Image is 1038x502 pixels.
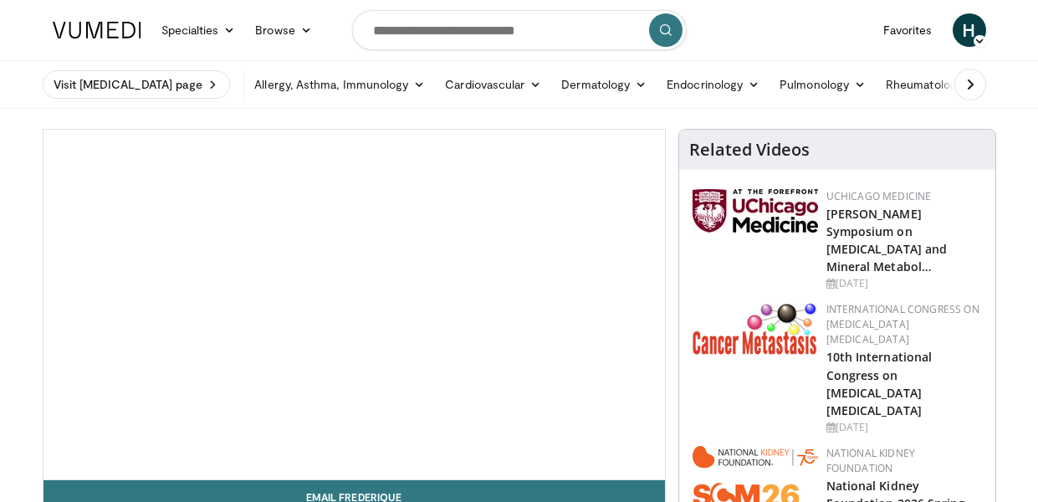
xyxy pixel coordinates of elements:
[826,206,948,274] a: [PERSON_NAME] Symposium on [MEDICAL_DATA] and Mineral Metabol…
[244,68,435,101] a: Allergy, Asthma, Immunology
[876,68,989,101] a: Rheumatology
[826,302,979,346] a: International Congress on [MEDICAL_DATA] [MEDICAL_DATA]
[435,68,551,101] a: Cardiovascular
[245,13,322,47] a: Browse
[873,13,943,47] a: Favorites
[43,130,665,480] video-js: Video Player
[551,68,657,101] a: Dermatology
[826,189,932,203] a: UChicago Medicine
[151,13,246,47] a: Specialties
[693,302,818,355] img: 6ff8bc22-9509-4454-a4f8-ac79dd3b8976.png.150x105_q85_autocrop_double_scale_upscale_version-0.2.png
[53,22,141,38] img: VuMedi Logo
[657,68,770,101] a: Endocrinology
[953,13,986,47] a: H
[693,189,818,233] img: 5f87bdfb-7fdf-48f0-85f3-b6bcda6427bf.jpg.150x105_q85_autocrop_double_scale_upscale_version-0.2.jpg
[770,68,876,101] a: Pulmonology
[826,349,933,417] a: 10th International Congress on [MEDICAL_DATA] [MEDICAL_DATA]
[43,70,231,99] a: Visit [MEDICAL_DATA] page
[826,420,982,435] div: [DATE]
[689,140,810,160] h4: Related Videos
[826,446,916,475] a: National Kidney Foundation
[352,10,687,50] input: Search topics, interventions
[826,276,982,291] div: [DATE]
